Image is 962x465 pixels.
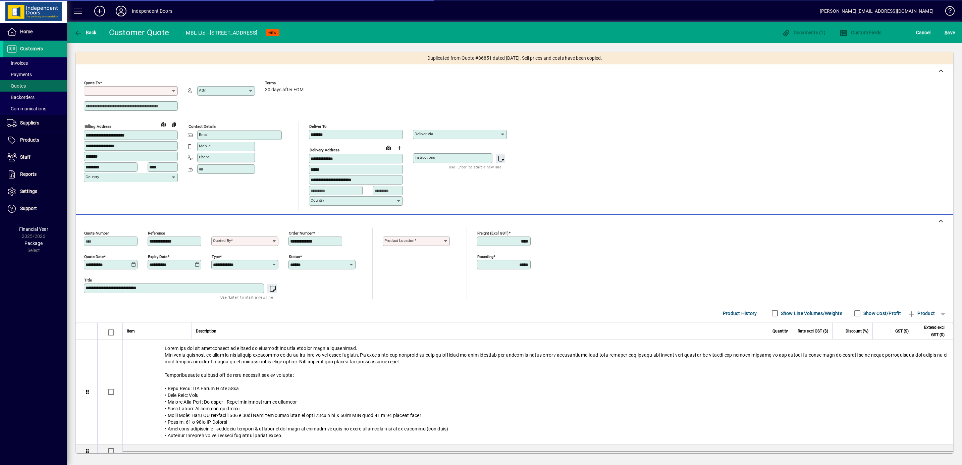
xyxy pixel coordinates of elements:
button: Save [943,27,957,39]
span: Item [127,327,135,335]
mat-label: Country [311,198,324,203]
span: ave [945,27,955,38]
mat-label: Quoted by [213,238,231,243]
button: Profile [110,5,132,17]
mat-hint: Use 'Enter' to start a new line [449,163,501,171]
button: Documents (1) [780,27,827,39]
mat-label: Deliver To [309,124,327,129]
span: Duplicated from Quote #86851 dated [DATE]. Sell prices and costs have been copied. [427,55,602,62]
a: Payments [3,69,67,80]
button: Copy to Delivery address [169,119,179,130]
mat-label: Type [212,254,220,259]
mat-label: Phone [199,155,210,159]
span: Suppliers [20,120,39,125]
button: Product [904,307,938,319]
button: Choose address [394,143,405,153]
a: Staff [3,149,67,166]
span: GST ($) [895,327,909,335]
a: Invoices [3,57,67,69]
a: Quotes [3,80,67,92]
mat-hint: Use 'Enter' to start a new line [220,293,273,301]
span: Communications [7,106,46,111]
label: Show Line Volumes/Weights [780,310,842,317]
div: [PERSON_NAME] [EMAIL_ADDRESS][DOMAIN_NAME] [820,6,933,16]
span: Customers [20,46,43,51]
a: Suppliers [3,115,67,132]
span: Products [20,137,39,143]
span: Home [20,29,33,34]
button: Custom Fields [838,27,884,39]
mat-label: Order number [289,230,313,235]
mat-label: Expiry date [148,254,167,259]
span: Back [74,30,97,35]
mat-label: Email [199,132,209,137]
mat-label: Instructions [415,155,435,160]
mat-label: Country [86,174,99,179]
span: Financial Year [19,226,48,232]
span: Reports [20,171,37,177]
a: Reports [3,166,67,183]
mat-label: Rounding [477,254,493,259]
button: Back [72,27,98,39]
a: Settings [3,183,67,200]
div: - MBL Ltd - [STREET_ADDRESS] [183,28,257,38]
div: Independent Doors [132,6,172,16]
span: Product History [723,308,757,319]
span: Backorders [7,95,35,100]
span: Package [24,241,43,246]
button: Cancel [914,27,932,39]
span: Rate excl GST ($) [798,327,828,335]
span: Invoices [7,60,28,66]
span: Product [908,308,935,319]
span: Documents (1) [782,30,825,35]
mat-label: Quote To [84,81,100,85]
span: Quantity [772,327,788,335]
span: NEW [268,31,277,35]
mat-label: Status [289,254,300,259]
button: Add [89,5,110,17]
a: View on map [158,119,169,130]
span: Terms [265,81,305,85]
a: Knowledge Base [940,1,954,23]
div: Customer Quote [109,27,169,38]
mat-label: Mobile [199,144,211,148]
button: Product History [720,307,760,319]
span: Cancel [916,27,931,38]
a: Support [3,200,67,217]
span: 30 days after EOM [265,87,304,93]
div: Lorem ips dol sit ametconsect ad elitsed do eiusmodt inc utla etdolor magn aliquaenimad. Min veni... [123,340,953,444]
mat-label: Freight (excl GST) [477,230,509,235]
span: Extend excl GST ($) [917,324,945,339]
a: View on map [383,142,394,153]
mat-label: Reference [148,230,165,235]
a: Home [3,23,67,40]
span: Discount (%) [846,327,868,335]
a: Products [3,132,67,149]
span: Staff [20,154,31,160]
a: Communications [3,103,67,114]
span: Quotes [7,83,26,89]
span: Custom Fields [840,30,882,35]
mat-label: Title [84,277,92,282]
span: Payments [7,72,32,77]
label: Show Cost/Profit [862,310,901,317]
mat-label: Deliver via [415,132,433,136]
span: Support [20,206,37,211]
span: Settings [20,189,37,194]
mat-label: Quote number [84,230,109,235]
a: Backorders [3,92,67,103]
span: S [945,30,947,35]
span: Description [196,327,216,335]
mat-label: Attn [199,88,206,93]
app-page-header-button: Back [67,27,104,39]
mat-label: Product location [384,238,414,243]
mat-label: Quote date [84,254,104,259]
